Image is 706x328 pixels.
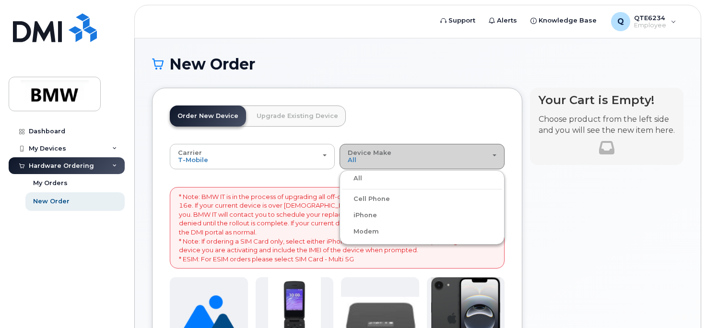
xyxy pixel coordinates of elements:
p: Choose product from the left side and you will see the new item here. [539,114,675,136]
h1: New Order [152,56,683,72]
label: Modem [342,226,379,237]
span: Carrier [178,149,202,156]
span: T-Mobile [178,156,208,164]
span: Device Make [348,149,391,156]
button: Carrier T-Mobile [170,144,335,169]
label: Cell Phone [342,193,390,205]
p: * Note: BMW IT is in the process of upgrading all off-contract BMW phones with the all-new iPhone... [179,192,495,264]
span: All [348,156,356,164]
button: Device Make All [340,144,505,169]
a: Upgrade Existing Device [249,105,346,127]
iframe: Messenger Launcher [664,286,699,321]
label: iPhone [342,210,377,221]
a: Order New Device [170,105,246,127]
label: All [342,173,362,184]
h4: Your Cart is Empty! [539,94,675,106]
